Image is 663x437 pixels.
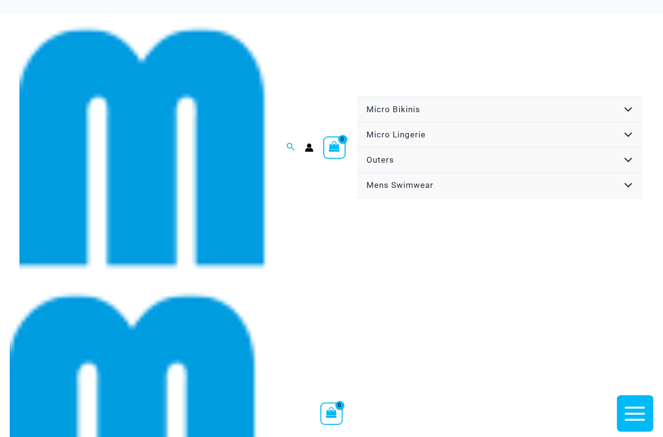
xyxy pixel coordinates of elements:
[286,141,295,153] a: Search icon link
[366,130,426,139] span: Micro Lingerie
[305,143,314,152] a: Account icon link
[19,23,268,272] img: cropped mm emblem
[366,155,394,165] span: Outers
[366,180,433,190] span: Mens Swimwear
[357,97,642,122] a: Micro BikinisMenu ToggleMenu Toggle
[320,403,343,425] a: View Shopping Cart, empty
[323,136,346,159] a: View Shopping Cart, empty
[357,122,642,148] a: Micro LingerieMenu ToggleMenu Toggle
[366,104,420,114] span: Micro Bikinis
[357,148,642,173] a: OutersMenu ToggleMenu Toggle
[355,95,644,200] nav: Site Navigation
[357,173,642,198] a: Mens SwimwearMenu ToggleMenu Toggle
